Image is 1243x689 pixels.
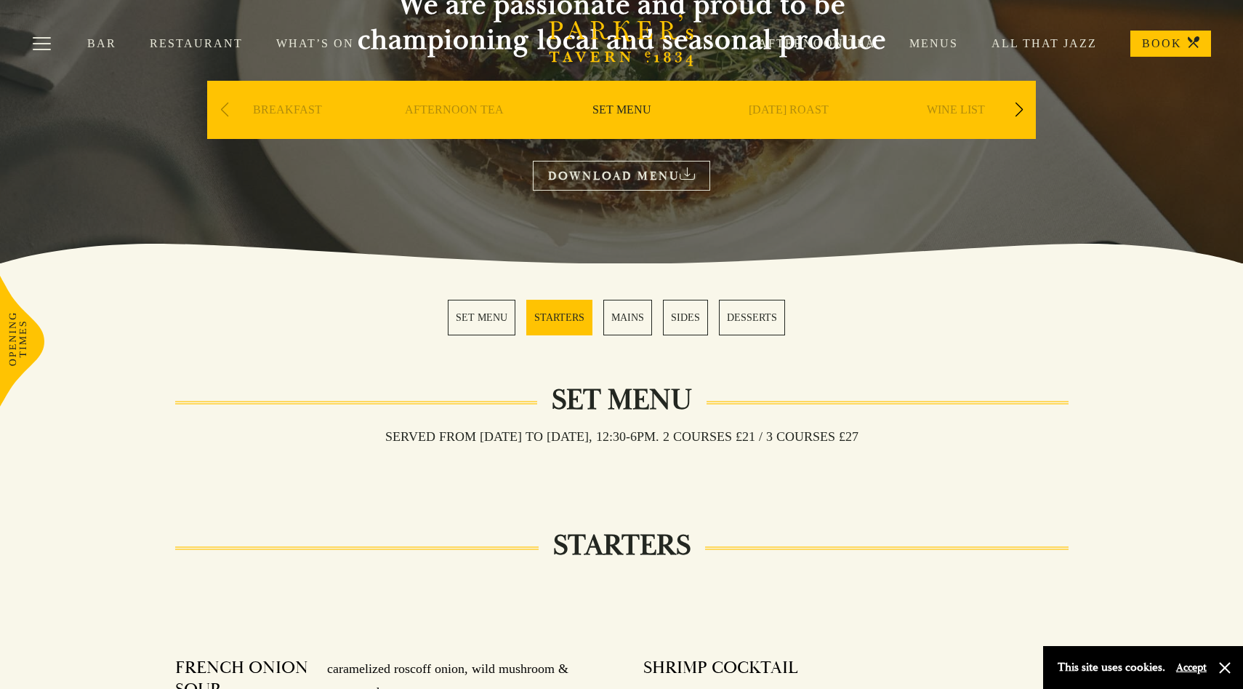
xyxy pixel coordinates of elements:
[253,103,322,161] a: BREAKFAST
[1009,94,1029,126] div: Next slide
[1218,661,1232,675] button: Close and accept
[533,161,710,191] a: DOWNLOAD MENU
[592,103,651,161] a: SET MENU
[927,103,985,161] a: WINE LIST
[448,300,515,335] a: 1 / 5
[876,81,1036,183] div: 5 / 9
[542,81,701,183] div: 3 / 9
[603,300,652,335] a: 3 / 5
[1058,657,1165,678] p: This site uses cookies.
[539,528,705,563] h2: STARTERS
[749,103,829,161] a: [DATE] ROAST
[643,657,798,679] h4: SHRIMP COCKTAIL
[526,300,592,335] a: 2 / 5
[371,429,873,445] h3: Served from [DATE] to [DATE], 12:30-6pm. 2 COURSES £21 / 3 COURSES £27
[1176,661,1207,674] button: Accept
[719,300,785,335] a: 5 / 5
[709,81,869,183] div: 4 / 9
[537,383,707,418] h2: Set Menu
[663,300,708,335] a: 4 / 5
[405,103,504,161] a: AFTERNOON TEA
[214,94,234,126] div: Previous slide
[374,81,534,183] div: 2 / 9
[207,81,367,183] div: 1 / 9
